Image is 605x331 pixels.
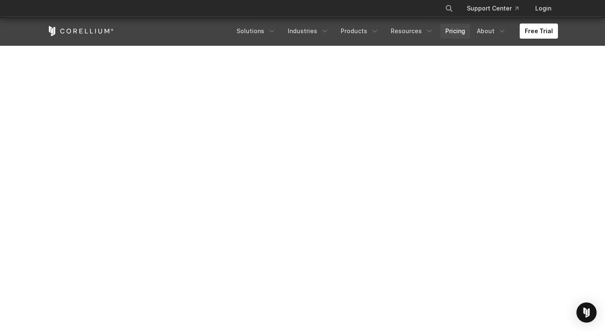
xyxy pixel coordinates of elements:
a: Solutions [231,24,281,39]
a: Products [336,24,384,39]
a: Industries [283,24,334,39]
a: Login [529,1,558,16]
div: Open Intercom Messenger [576,302,597,323]
a: Support Center [460,1,525,16]
a: Pricing [440,24,470,39]
div: Navigation Menu [435,1,558,16]
div: Navigation Menu [231,24,558,39]
a: Free Trial [520,24,558,39]
a: Resources [386,24,439,39]
button: Search [442,1,457,16]
a: About [472,24,511,39]
a: Corellium Home [47,26,114,36]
